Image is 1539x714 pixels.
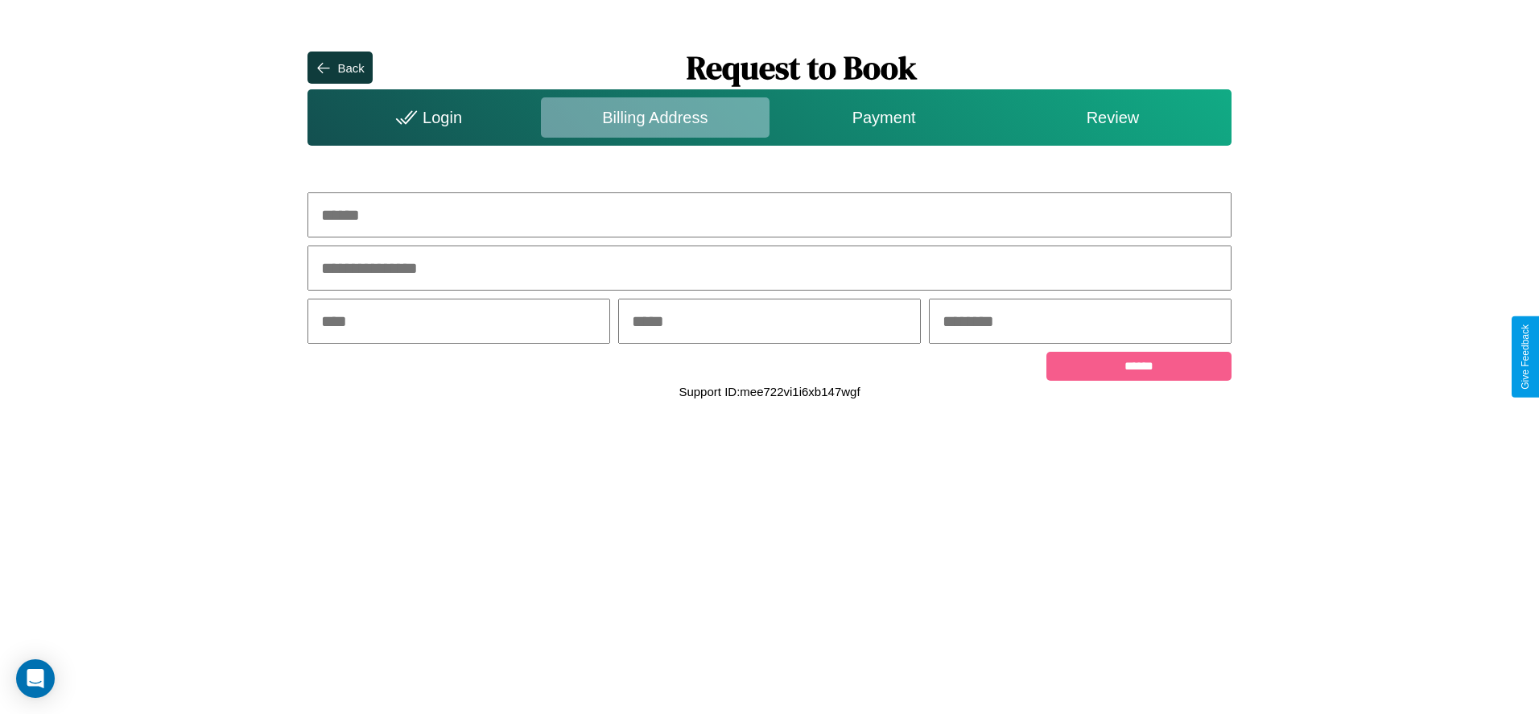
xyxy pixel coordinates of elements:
div: Login [312,97,540,138]
div: Billing Address [541,97,769,138]
div: Back [337,61,364,75]
button: Back [307,52,372,84]
div: Payment [769,97,998,138]
p: Support ID: mee722vi1i6xb147wgf [679,381,860,402]
div: Give Feedback [1520,324,1531,390]
div: Open Intercom Messenger [16,659,55,698]
div: Review [998,97,1227,138]
h1: Request to Book [373,46,1232,89]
